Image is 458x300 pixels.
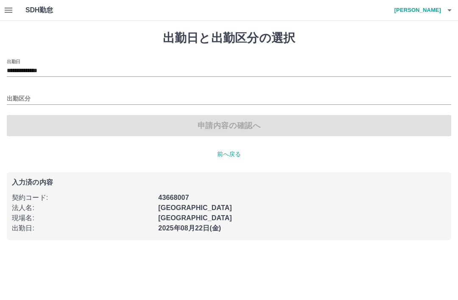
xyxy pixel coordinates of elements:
b: [GEOGRAPHIC_DATA] [158,204,232,211]
p: 法人名 : [12,203,153,213]
p: 前へ戻る [7,150,451,159]
b: [GEOGRAPHIC_DATA] [158,214,232,221]
p: 現場名 : [12,213,153,223]
p: 契約コード : [12,193,153,203]
b: 43668007 [158,194,189,201]
p: 出勤日 : [12,223,153,233]
b: 2025年08月22日(金) [158,224,221,232]
label: 出勤日 [7,58,20,64]
p: 入力済の内容 [12,179,446,186]
h1: 出勤日と出勤区分の選択 [7,31,451,45]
